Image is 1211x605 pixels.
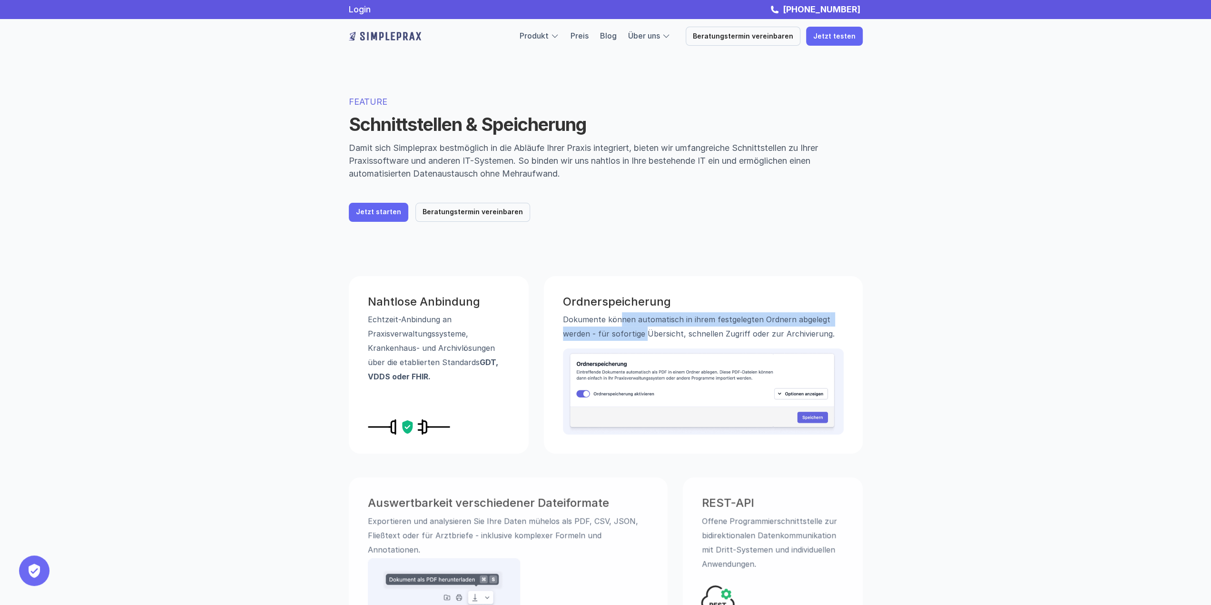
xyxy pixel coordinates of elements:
[423,208,523,216] p: Beratungstermin vereinbaren
[368,496,649,510] h3: Auswertbarkeit verschiedener Dateiformate
[628,31,660,40] a: Über uns
[356,208,401,216] p: Jetzt starten
[813,32,856,40] p: Jetzt testen
[349,4,371,14] a: Login
[368,312,510,384] p: Echtzeit-Anbindung an Praxisverwaltungssysteme, Krankenhaus- und Archivlösungen über die etablier...
[349,141,863,180] p: Damit sich Simpleprax bestmöglich in die Abläufe Ihrer Praxis integriert, bieten wir umfangreiche...
[686,27,800,46] a: Beratungstermin vereinbaren
[368,295,510,309] h3: Nahtlose Anbindung
[349,114,863,136] h1: Schnittstellen & Speicherung
[349,95,863,108] p: FEATURE
[702,496,844,510] h3: REST-API
[415,203,530,222] a: Beratungstermin vereinbaren
[563,312,844,341] p: Dokumente können automatisch in ihrem festgelegten Ordnern abgelegt werden - für sofortige Übersi...
[563,295,844,309] h3: Ordnerspeicherung
[780,4,863,14] a: [PHONE_NUMBER]
[349,203,408,222] a: Jetzt starten
[571,31,589,40] a: Preis
[368,514,649,556] p: Exportieren und analysieren Sie Ihre Daten mühelos als PDF, CSV, JSON, Fließtext oder für Arztbri...
[806,27,863,46] a: Jetzt testen
[702,514,844,571] p: Offene Programmierschnittstelle zur bidirektionalen Daten­kommunikation mit Dritt-Systemen und in...
[783,4,860,14] strong: [PHONE_NUMBER]
[563,348,844,434] img: Grafikausschnitt aus der Anwendung die die Ordnerspeicherung zeigt
[600,31,617,40] a: Blog
[693,32,793,40] p: Beratungstermin vereinbaren
[520,31,549,40] a: Produkt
